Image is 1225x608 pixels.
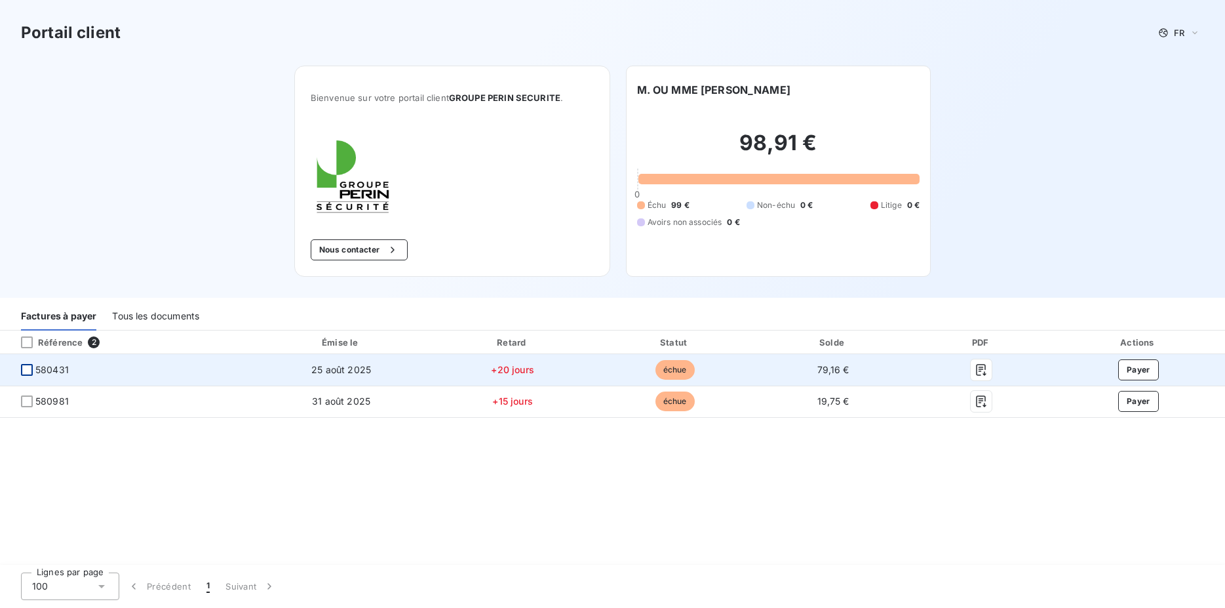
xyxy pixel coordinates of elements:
div: Retard [433,336,592,349]
h3: Portail client [21,21,121,45]
span: 580981 [35,395,69,408]
span: 0 € [727,216,739,228]
div: PDF [914,336,1049,349]
span: Bienvenue sur votre portail client . [311,92,594,103]
span: 100 [32,580,48,593]
button: 1 [199,573,218,600]
div: Solde [758,336,908,349]
span: 1 [206,580,210,593]
h2: 98,91 € [637,130,920,169]
button: Suivant [218,573,284,600]
span: échue [655,360,695,380]
span: GROUPE PERIN SECURITE [449,92,560,103]
div: Tous les documents [112,303,199,331]
div: Émise le [254,336,428,349]
span: 0 € [800,199,813,211]
div: Référence [10,336,83,348]
span: FR [1174,28,1184,38]
button: Payer [1118,391,1159,412]
span: 0 [634,189,640,199]
span: Avoirs non associés [648,216,722,228]
button: Payer [1118,359,1159,380]
div: Factures à payer [21,303,96,331]
button: Nous contacter [311,239,408,260]
h6: M. OU MME [PERSON_NAME] [637,82,790,98]
span: 99 € [671,199,690,211]
button: Précédent [119,573,199,600]
span: 31 août 2025 [312,395,370,407]
span: 0 € [907,199,920,211]
div: Statut [597,336,752,349]
span: Litige [881,199,902,211]
span: 580431 [35,363,69,376]
span: 2 [88,336,100,348]
span: +15 jours [492,395,532,407]
span: +20 jours [491,364,534,375]
span: Échu [648,199,667,211]
span: 79,16 € [817,364,849,375]
div: Actions [1055,336,1222,349]
img: Company logo [311,134,395,218]
span: Non-échu [757,199,795,211]
span: échue [655,392,695,411]
span: 19,75 € [817,395,849,407]
span: 25 août 2025 [311,364,371,375]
